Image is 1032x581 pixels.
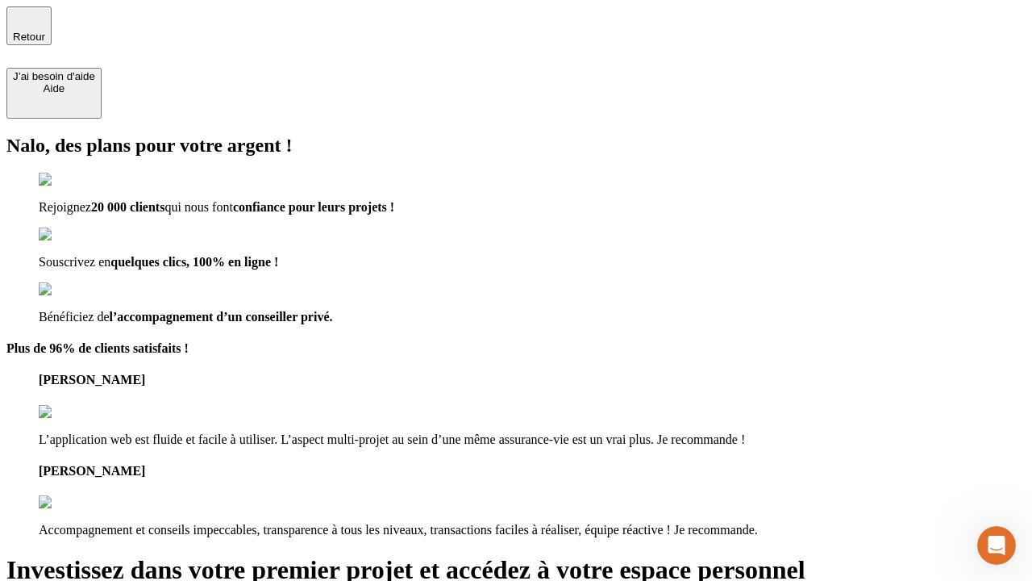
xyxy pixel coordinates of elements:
button: J’ai besoin d'aideAide [6,68,102,119]
span: Retour [13,31,45,43]
img: reviews stars [39,495,119,510]
img: checkmark [39,228,108,242]
span: qui nous font [164,200,232,214]
button: Retour [6,6,52,45]
span: Bénéficiez de [39,310,110,324]
span: confiance pour leurs projets ! [233,200,394,214]
h4: [PERSON_NAME] [39,464,1026,479]
span: Souscrivez en [39,255,110,269]
img: checkmark [39,282,108,297]
h2: Nalo, des plans pour votre argent ! [6,135,1026,157]
iframe: Intercom live chat [977,526,1016,565]
div: J’ai besoin d'aide [13,70,95,82]
p: Accompagnement et conseils impeccables, transparence à tous les niveaux, transactions faciles à r... [39,523,1026,537]
span: 20 000 clients [91,200,165,214]
span: l’accompagnement d’un conseiller privé. [110,310,333,324]
div: Aide [13,82,95,94]
p: L’application web est fluide et facile à utiliser. L’aspect multi-projet au sein d’une même assur... [39,433,1026,447]
h4: [PERSON_NAME] [39,373,1026,387]
span: quelques clics, 100% en ligne ! [110,255,278,269]
span: Rejoignez [39,200,91,214]
img: checkmark [39,173,108,187]
h4: Plus de 96% de clients satisfaits ! [6,341,1026,356]
img: reviews stars [39,405,119,420]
